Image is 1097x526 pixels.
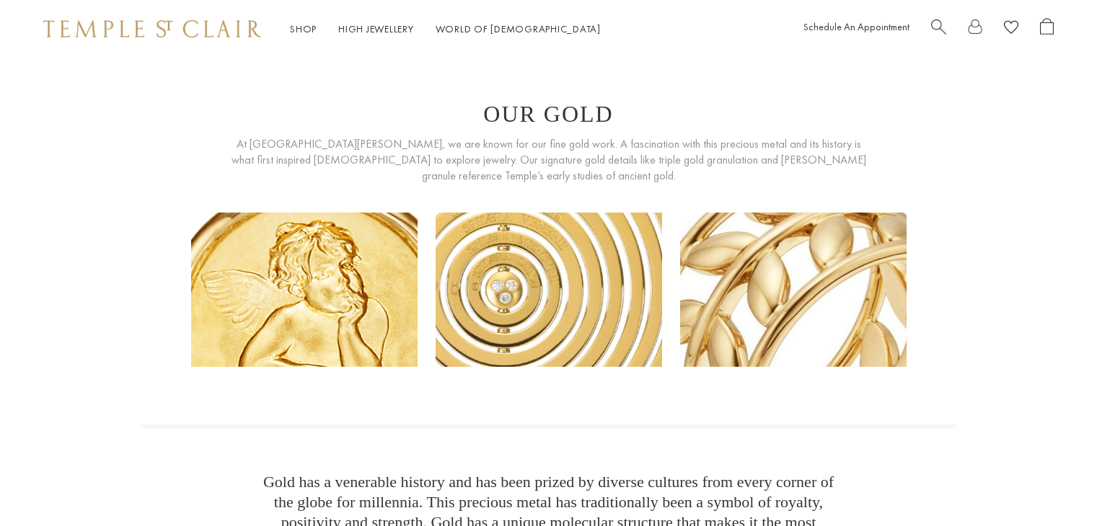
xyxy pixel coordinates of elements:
[1004,18,1018,40] a: View Wishlist
[290,22,317,35] a: ShopShop
[290,20,601,38] nav: Main navigation
[226,136,871,184] span: At [GEOGRAPHIC_DATA][PERSON_NAME], we are known for our fine gold work. A fascination with this p...
[1040,18,1054,40] a: Open Shopping Bag
[436,213,662,367] img: our-gold2_628x.png
[43,20,261,37] img: Temple St. Clair
[680,213,907,367] img: our-gold3_900x.png
[436,22,601,35] a: World of [DEMOGRAPHIC_DATA]World of [DEMOGRAPHIC_DATA]
[931,18,946,40] a: Search
[803,20,909,33] a: Schedule An Appointment
[338,22,414,35] a: High JewelleryHigh Jewellery
[483,101,613,128] h1: Our Gold
[191,213,418,367] img: our-gold1_628x.png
